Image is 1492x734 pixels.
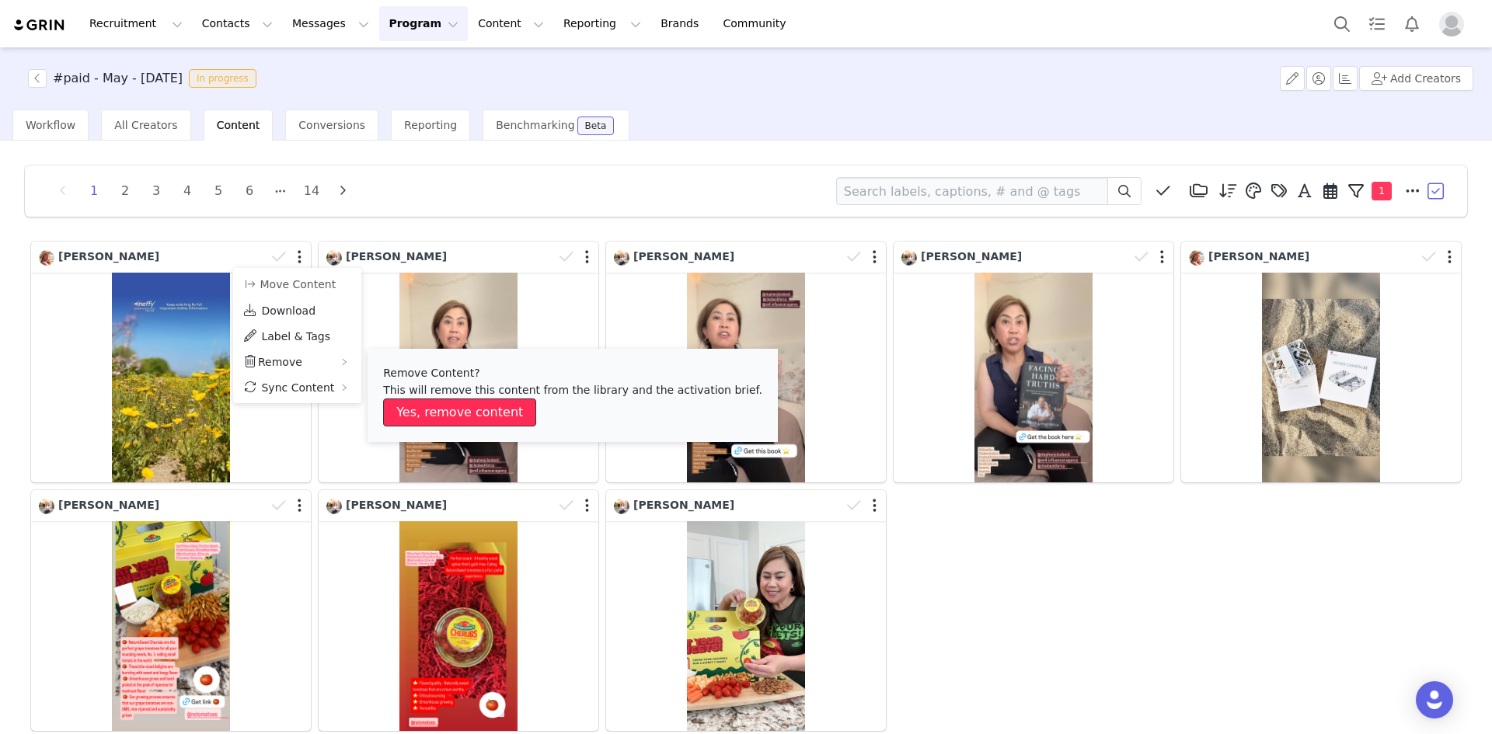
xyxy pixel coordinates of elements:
input: Search labels, captions, # and @ tags [836,177,1108,205]
span: Reporting [404,119,457,131]
button: Messages [283,6,378,41]
button: Profile [1430,12,1480,37]
span: [PERSON_NAME] [346,250,447,263]
span: [PERSON_NAME] [633,499,734,511]
span: Conversions [298,119,365,131]
button: Recruitment [80,6,192,41]
img: 8ffe25e6-e9f5-49df-87f3-c0337dcc050f.jpg [901,250,917,266]
span: [object Object] [28,69,263,88]
li: 3 [145,180,168,202]
a: Community [714,6,803,41]
span: [PERSON_NAME] [633,250,734,263]
span: Label & Tags [261,330,330,343]
img: 8ffe25e6-e9f5-49df-87f3-c0337dcc050f.jpg [39,499,54,514]
img: 8ffe25e6-e9f5-49df-87f3-c0337dcc050f.jpg [614,250,629,266]
img: 8ffe25e6-e9f5-49df-87f3-c0337dcc050f.jpg [326,250,342,266]
li: 2 [113,180,137,202]
img: 8ffe25e6-e9f5-49df-87f3-c0337dcc050f.jpg [326,499,342,514]
button: Contacts [193,6,282,41]
button: Add Creators [1359,66,1473,91]
a: Tasks [1360,6,1394,41]
h5: Remove Content? [383,364,762,381]
span: [PERSON_NAME] [346,499,447,511]
a: Brands [651,6,713,41]
p: This will remove this content from the library and the activation brief. [383,381,762,398]
i: icon: right [340,384,348,391]
span: 1 [1372,182,1392,200]
a: Download [233,297,361,323]
button: Move Content [242,275,336,294]
li: 14 [300,180,323,202]
button: Yes, remove content [383,398,536,426]
li: 4 [176,180,199,202]
li: 1 [82,180,106,202]
img: grin logo [12,18,67,33]
button: Program [379,6,468,41]
div: Beta [585,121,607,130]
span: Remove [258,356,302,368]
div: Open Intercom Messenger [1416,681,1453,718]
span: Content [217,119,260,131]
i: icon: right [340,358,348,366]
li: 6 [238,180,261,202]
span: Download [261,304,315,317]
span: Benchmarking [496,119,574,131]
span: [PERSON_NAME] [1208,250,1309,263]
span: Workflow [26,119,75,131]
img: f1a751b5-319c-4a43-9eae-c2ad4d363038.jpg [1189,250,1204,266]
span: All Creators [114,119,177,131]
button: Content [469,6,553,41]
h3: #paid - May - [DATE] [53,69,183,88]
button: Reporting [554,6,650,41]
span: [PERSON_NAME] [58,499,159,511]
span: [PERSON_NAME] [921,250,1022,263]
span: Sync Content [261,381,334,394]
span: In progress [189,69,256,88]
img: placeholder-profile.jpg [1439,12,1464,37]
img: 8ffe25e6-e9f5-49df-87f3-c0337dcc050f.jpg [614,499,629,514]
button: 1 [1344,179,1400,203]
span: [PERSON_NAME] [58,250,159,263]
img: f1a751b5-319c-4a43-9eae-c2ad4d363038.jpg [39,250,54,266]
button: Search [1325,6,1359,41]
li: 5 [207,180,230,202]
button: Notifications [1395,6,1429,41]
